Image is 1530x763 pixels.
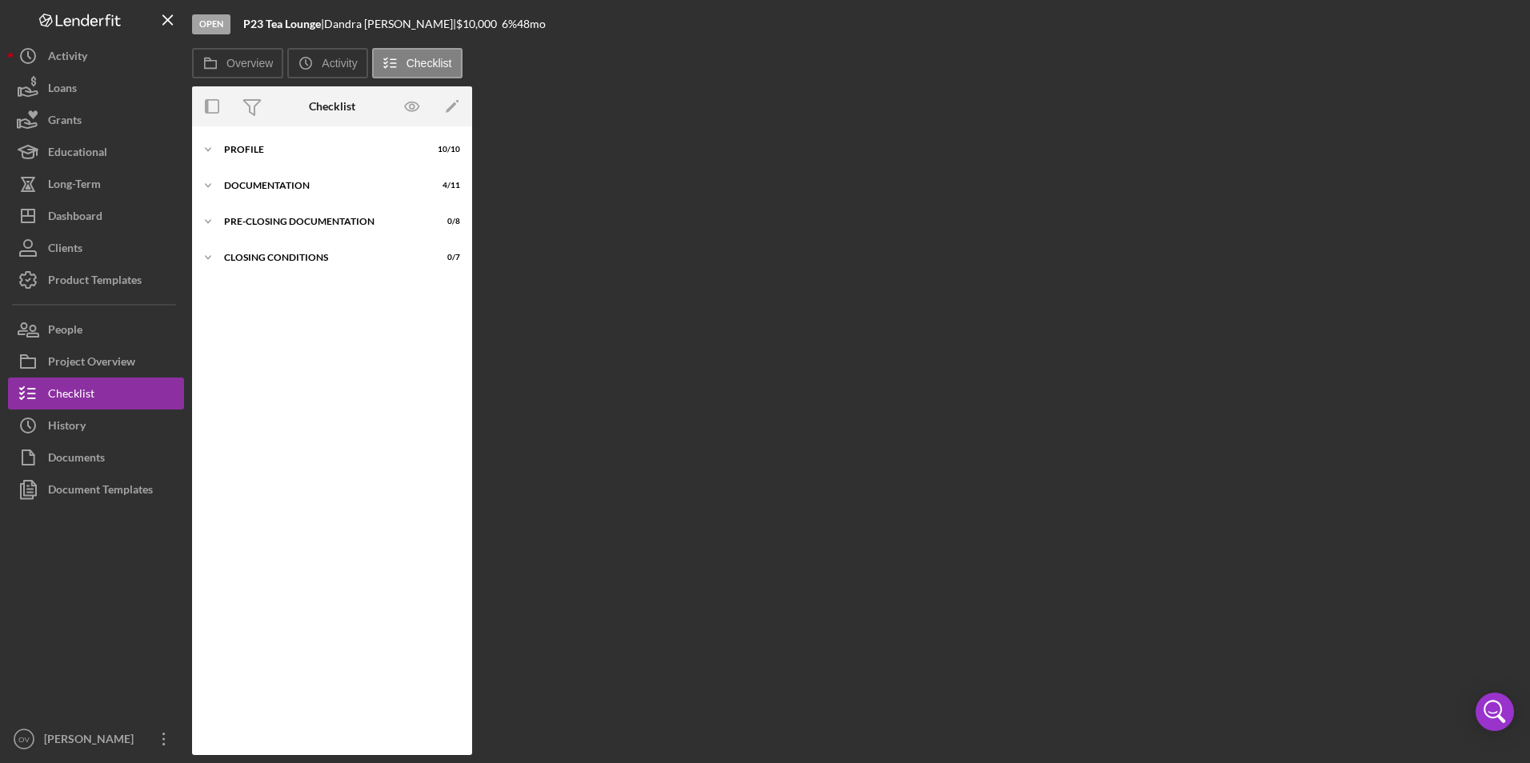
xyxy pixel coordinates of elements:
[8,168,184,200] button: Long-Term
[287,48,367,78] button: Activity
[8,441,184,473] button: Documents
[456,17,497,30] span: $10,000
[431,145,460,154] div: 10 / 10
[48,473,153,509] div: Document Templates
[192,14,230,34] div: Open
[8,104,184,136] button: Grants
[8,200,184,232] button: Dashboard
[372,48,463,78] button: Checklist
[431,181,460,190] div: 4 / 11
[243,18,324,30] div: |
[224,253,420,262] div: Closing Conditions
[517,18,546,30] div: 48 mo
[1476,693,1514,731] div: Open Intercom Messenger
[243,17,321,30] b: P23 Tea Lounge
[40,723,144,759] div: [PERSON_NAME]
[8,378,184,409] button: Checklist
[324,18,456,30] div: Dandra [PERSON_NAME] |
[224,145,420,154] div: Profile
[309,100,355,113] div: Checklist
[322,57,357,70] label: Activity
[48,104,82,140] div: Grants
[48,136,107,172] div: Educational
[502,18,517,30] div: 6 %
[48,40,87,76] div: Activity
[8,264,184,296] button: Product Templates
[48,264,142,300] div: Product Templates
[431,253,460,262] div: 0 / 7
[8,314,184,346] button: People
[8,40,184,72] button: Activity
[48,441,105,477] div: Documents
[8,232,184,264] button: Clients
[8,473,184,505] button: Document Templates
[224,181,420,190] div: Documentation
[48,346,135,381] div: Project Overview
[48,314,82,350] div: People
[8,723,184,755] button: OV[PERSON_NAME]
[407,57,452,70] label: Checklist
[48,72,77,108] div: Loans
[8,346,184,378] button: Project Overview
[224,217,420,226] div: Pre-Closing Documentation
[431,217,460,226] div: 0 / 8
[8,136,184,168] button: Educational
[48,232,82,268] div: Clients
[18,735,30,744] text: OV
[8,72,184,104] button: Loans
[226,57,273,70] label: Overview
[8,409,184,441] button: History
[48,168,101,204] div: Long-Term
[192,48,283,78] button: Overview
[48,409,86,445] div: History
[48,378,94,413] div: Checklist
[48,200,102,236] div: Dashboard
